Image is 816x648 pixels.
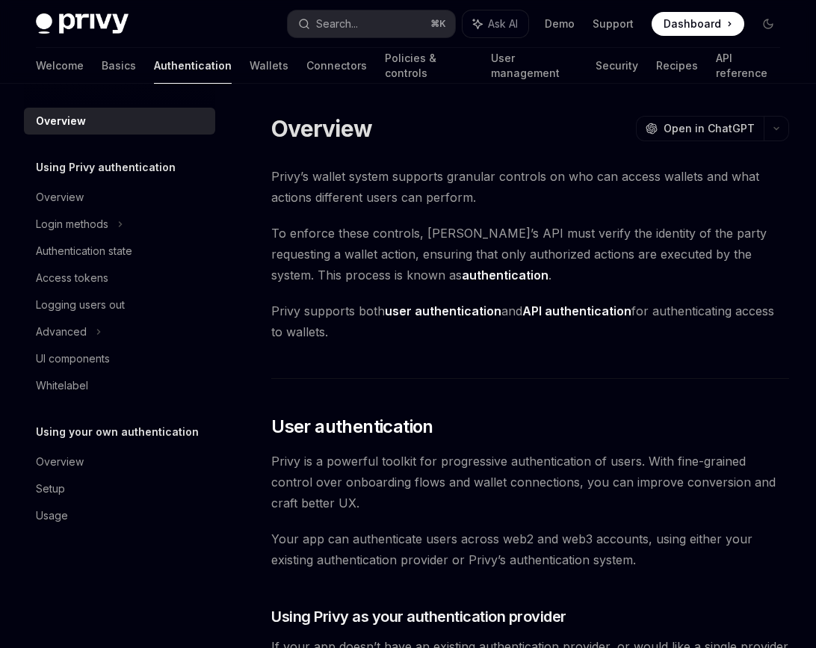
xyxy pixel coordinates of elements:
span: Dashboard [664,16,721,31]
a: Welcome [36,48,84,84]
strong: authentication [462,268,548,283]
span: Privy is a powerful toolkit for progressive authentication of users. With fine-grained control ov... [271,451,789,513]
a: Logging users out [24,291,215,318]
a: Authentication state [24,238,215,265]
span: To enforce these controls, [PERSON_NAME]’s API must verify the identity of the party requesting a... [271,223,789,286]
a: Security [596,48,638,84]
a: Overview [24,108,215,135]
span: Using Privy as your authentication provider [271,606,566,627]
span: Your app can authenticate users across web2 and web3 accounts, using either your existing authent... [271,528,789,570]
a: Setup [24,475,215,502]
a: Access tokens [24,265,215,291]
div: Access tokens [36,269,108,287]
a: Usage [24,502,215,529]
a: Authentication [154,48,232,84]
h5: Using your own authentication [36,423,199,441]
a: Connectors [306,48,367,84]
strong: user authentication [385,303,501,318]
div: Overview [36,453,84,471]
a: Policies & controls [385,48,473,84]
span: Ask AI [488,16,518,31]
a: Basics [102,48,136,84]
button: Toggle dark mode [756,12,780,36]
a: Recipes [656,48,698,84]
h5: Using Privy authentication [36,158,176,176]
strong: API authentication [522,303,631,318]
a: Wallets [250,48,288,84]
div: Setup [36,480,65,498]
div: Authentication state [36,242,132,260]
button: Open in ChatGPT [636,116,764,141]
span: ⌘ K [430,18,446,30]
img: dark logo [36,13,129,34]
span: User authentication [271,415,433,439]
div: Advanced [36,323,87,341]
a: UI components [24,345,215,372]
span: Privy’s wallet system supports granular controls on who can access wallets and what actions diffe... [271,166,789,208]
div: Logging users out [36,296,125,314]
h1: Overview [271,115,372,142]
span: Privy supports both and for authenticating access to wallets. [271,300,789,342]
div: UI components [36,350,110,368]
div: Search... [316,15,358,33]
div: Overview [36,188,84,206]
span: Open in ChatGPT [664,121,755,136]
button: Search...⌘K [288,10,454,37]
div: Overview [36,112,86,130]
a: User management [491,48,578,84]
a: Whitelabel [24,372,215,399]
a: Support [593,16,634,31]
a: Demo [545,16,575,31]
div: Login methods [36,215,108,233]
div: Whitelabel [36,377,88,395]
a: API reference [716,48,780,84]
button: Ask AI [463,10,528,37]
a: Overview [24,184,215,211]
a: Dashboard [652,12,744,36]
a: Overview [24,448,215,475]
div: Usage [36,507,68,525]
